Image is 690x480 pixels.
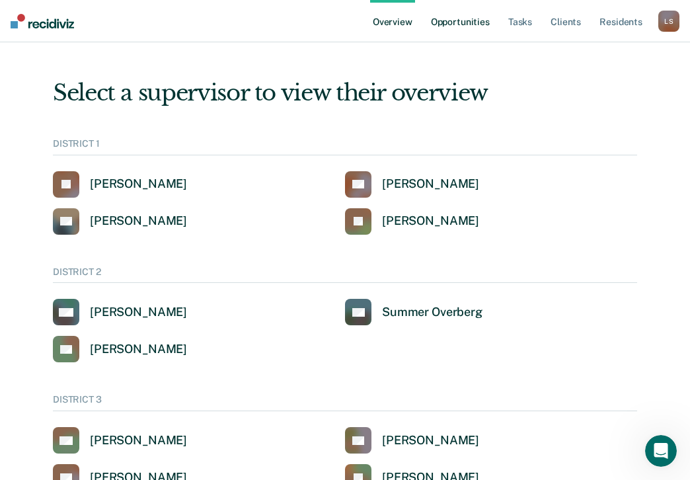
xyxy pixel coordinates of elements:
button: LS [658,11,679,32]
div: DISTRICT 2 [53,266,637,284]
a: [PERSON_NAME] [345,427,479,454]
a: [PERSON_NAME] [53,427,187,454]
div: Select a supervisor to view their overview [53,79,637,106]
a: [PERSON_NAME] [53,208,187,235]
iframe: Intercom live chat [645,435,677,467]
a: [PERSON_NAME] [345,171,479,198]
div: Summer Overberg [382,305,482,320]
a: [PERSON_NAME] [345,208,479,235]
div: DISTRICT 3 [53,394,637,411]
a: [PERSON_NAME] [53,171,187,198]
div: DISTRICT 1 [53,138,637,155]
div: [PERSON_NAME] [382,177,479,192]
div: [PERSON_NAME] [382,214,479,229]
div: [PERSON_NAME] [90,342,187,357]
a: [PERSON_NAME] [53,299,187,325]
img: Recidiviz [11,14,74,28]
div: [PERSON_NAME] [90,433,187,448]
a: [PERSON_NAME] [53,336,187,362]
div: [PERSON_NAME] [90,177,187,192]
div: [PERSON_NAME] [90,214,187,229]
div: [PERSON_NAME] [382,433,479,448]
a: Summer Overberg [345,299,482,325]
div: [PERSON_NAME] [90,305,187,320]
div: L S [658,11,679,32]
